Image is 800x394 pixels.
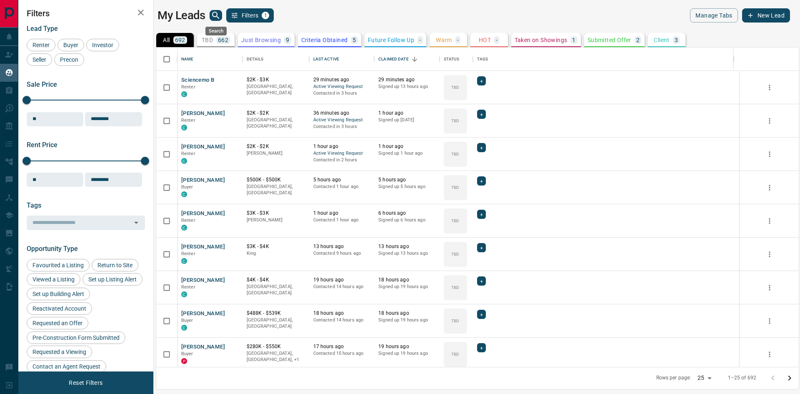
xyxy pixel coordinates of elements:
p: 29 minutes ago [313,76,370,83]
span: + [480,210,483,218]
div: Precon [54,53,84,66]
span: + [480,243,483,252]
p: $3K - $3K [247,210,305,217]
span: + [480,177,483,185]
p: [PERSON_NAME] [247,217,305,223]
div: Pre-Construction Form Submitted [27,331,125,344]
button: [PERSON_NAME] [181,176,225,184]
button: more [763,348,776,361]
p: Toronto [247,350,305,363]
button: more [763,81,776,94]
p: 692 [175,37,185,43]
p: Client [654,37,669,43]
span: Renter [181,118,195,123]
p: 6 hours ago [378,210,435,217]
div: + [477,176,486,186]
p: - [419,37,421,43]
span: Buyer [60,42,81,48]
button: more [763,215,776,227]
span: Favourited a Listing [30,262,87,269]
button: Sort [409,53,420,65]
div: + [477,343,486,352]
p: All [163,37,170,43]
p: Signed up [DATE] [378,117,435,123]
button: [PERSON_NAME] [181,243,225,251]
p: 1–25 of 692 [728,374,756,381]
p: 17 hours ago [313,343,370,350]
p: Signed up 13 hours ago [378,250,435,257]
p: $280K - $550K [247,343,305,350]
span: Sale Price [27,80,57,88]
p: Contacted 14 hours ago [313,284,370,290]
span: + [480,277,483,285]
p: TBD [451,184,459,191]
p: $488K - $539K [247,310,305,317]
span: Renter [181,218,195,223]
div: Requested a Viewing [27,346,92,358]
p: Taken on Showings [515,37,567,43]
p: Signed up 19 hours ago [378,317,435,324]
div: Investor [86,39,119,51]
span: Requested a Viewing [30,349,89,355]
span: Renter [181,151,195,156]
span: Reactivated Account [30,305,89,312]
div: + [477,76,486,85]
span: Requested an Offer [30,320,85,326]
p: [GEOGRAPHIC_DATA], [GEOGRAPHIC_DATA] [247,317,305,330]
div: Buyer [57,39,84,51]
button: New Lead [742,8,790,23]
span: Renter [181,251,195,256]
h1: My Leads [157,9,205,22]
p: TBD [202,37,213,43]
p: Signed up 5 hours ago [378,183,435,190]
span: Pre-Construction Form Submitted [30,334,122,341]
button: more [763,148,776,161]
span: Set up Building Alert [30,291,87,297]
p: Rows per page: [656,374,691,381]
p: 5 [352,37,356,43]
button: [PERSON_NAME] [181,143,225,151]
div: condos.ca [181,158,187,164]
div: Tags [477,48,488,71]
button: more [763,248,776,261]
p: 13 hours ago [378,243,435,250]
div: Contact an Agent Request [27,360,106,373]
div: + [477,243,486,252]
p: Signed up 19 hours ago [378,350,435,357]
span: Active Viewing Request [313,150,370,157]
p: Contacted in 2 hours [313,157,370,163]
button: Reset Filters [63,376,108,390]
div: condos.ca [181,258,187,264]
span: Tags [27,201,41,209]
div: Renter [27,39,55,51]
span: Renter [181,84,195,90]
p: 18 hours ago [378,310,435,317]
button: more [763,181,776,194]
p: $3K - $4K [247,243,305,250]
div: Set up Building Alert [27,288,90,300]
div: Name [181,48,194,71]
p: Signed up 13 hours ago [378,83,435,90]
p: 29 minutes ago [378,76,435,83]
button: [PERSON_NAME] [181,110,225,118]
div: Name [177,48,242,71]
p: Signed up 1 hour ago [378,150,435,157]
p: - [457,37,459,43]
button: Go to next page [781,370,798,386]
span: + [480,310,483,319]
span: + [480,77,483,85]
p: Contacted 1 hour ago [313,183,370,190]
span: + [480,143,483,152]
p: 13 hours ago [313,243,370,250]
p: TBD [451,251,459,257]
p: TBD [451,351,459,357]
span: + [480,344,483,352]
p: - [496,37,497,43]
p: 1 [572,37,575,43]
p: TBD [451,151,459,157]
p: 5 hours ago [378,176,435,183]
div: Details [242,48,309,71]
div: Tags [473,48,734,71]
button: Filters1 [226,8,274,23]
h2: Filters [27,8,145,18]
